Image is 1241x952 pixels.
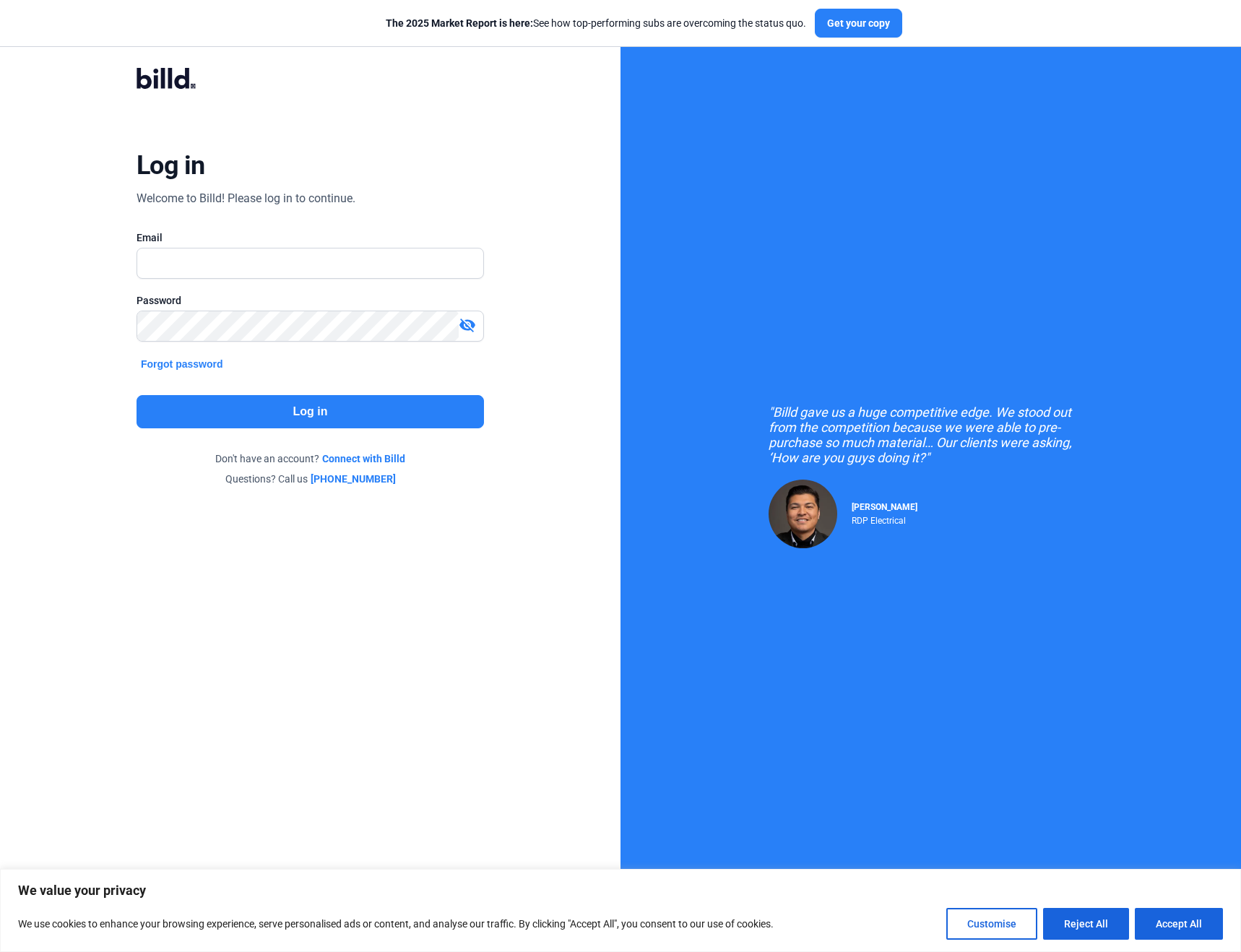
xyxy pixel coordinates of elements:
button: Customise [946,908,1037,940]
button: Forgot password [137,356,228,372]
button: Log in [137,395,484,428]
div: "Billd gave us a huge competitive edge. We stood out from the competition because we were able to... [769,404,1094,465]
span: The 2025 Market Report is here: [386,17,533,29]
button: Reject All [1043,908,1129,940]
a: [PHONE_NUMBER] [311,472,396,486]
div: See how top-performing subs are overcoming the status quo. [386,16,806,30]
div: Log in [137,150,205,181]
p: We use cookies to enhance your browsing experience, serve personalised ads or content, and analys... [18,915,774,932]
div: Welcome to Billd! Please log in to continue. [137,190,355,207]
button: Get your copy [815,9,902,38]
button: Accept All [1135,908,1223,940]
img: Raul Pacheco [769,480,837,548]
p: We value your privacy [18,882,1223,899]
a: Connect with Billd [322,451,405,466]
span: [PERSON_NAME] [852,502,917,512]
div: Questions? Call us [137,472,484,486]
div: Password [137,293,484,308]
div: Email [137,230,484,245]
mat-icon: visibility_off [459,316,476,334]
div: Don't have an account? [137,451,484,466]
div: RDP Electrical [852,512,917,526]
